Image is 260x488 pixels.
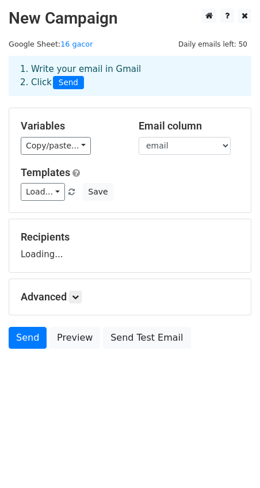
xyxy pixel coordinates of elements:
h5: Advanced [21,291,239,303]
h5: Email column [139,120,239,132]
a: Copy/paste... [21,137,91,155]
h5: Recipients [21,231,239,243]
a: Load... [21,183,65,201]
a: Templates [21,166,70,178]
a: 16 gacor [60,40,93,48]
div: Loading... [21,231,239,261]
a: Preview [49,327,100,349]
button: Save [83,183,113,201]
span: Daily emails left: 50 [174,38,251,51]
h2: New Campaign [9,9,251,28]
small: Google Sheet: [9,40,93,48]
div: 1. Write your email in Gmail 2. Click [12,63,248,89]
h5: Variables [21,120,121,132]
a: Send Test Email [103,327,190,349]
a: Send [9,327,47,349]
span: Send [53,76,84,90]
a: Daily emails left: 50 [174,40,251,48]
